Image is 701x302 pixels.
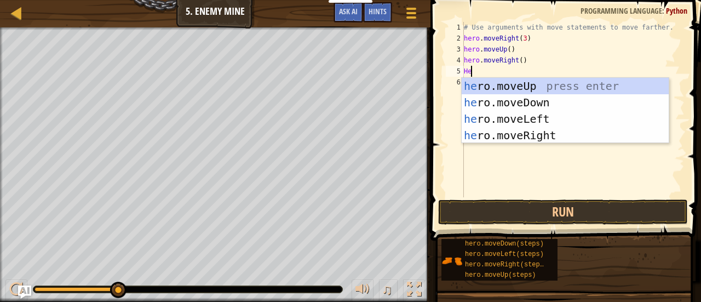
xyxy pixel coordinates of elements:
[662,5,666,16] span: :
[666,5,687,16] span: Python
[446,33,464,44] div: 2
[398,2,425,28] button: Show game menu
[334,2,363,22] button: Ask AI
[339,6,358,16] span: Ask AI
[581,5,662,16] span: Programming language
[465,261,548,269] span: hero.moveRight(steps)
[438,200,688,225] button: Run
[379,280,398,302] button: ♫
[446,66,464,77] div: 5
[465,271,536,279] span: hero.moveUp(steps)
[446,77,464,88] div: 6
[369,6,387,16] span: Hints
[5,280,27,302] button: Ctrl + P: Pause
[18,286,31,299] button: Ask AI
[403,280,425,302] button: Toggle fullscreen
[446,55,464,66] div: 4
[441,250,462,271] img: portrait.png
[465,250,544,258] span: hero.moveLeft(steps)
[465,240,544,248] span: hero.moveDown(steps)
[446,22,464,33] div: 1
[381,281,392,298] span: ♫
[446,44,464,55] div: 3
[352,280,374,302] button: Adjust volume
